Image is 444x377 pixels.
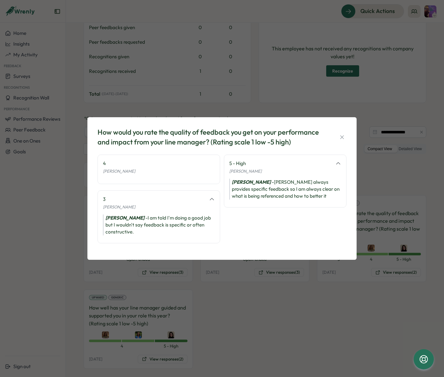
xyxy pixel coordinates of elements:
div: How would you rate the quality of feedback you get on your performance and impact from your line ... [98,127,322,147]
span: [PERSON_NAME] [103,169,135,174]
span: [PERSON_NAME] [103,204,135,209]
i: [PERSON_NAME] [232,179,271,185]
i: [PERSON_NAME] [105,215,144,221]
div: - I am told I'm doing a good job but I wouldn't say feedback is specific or often constructive. [103,214,215,235]
div: - [PERSON_NAME] always provides specific feedback so I am always clear on what is being reference... [229,179,341,200]
span: [PERSON_NAME] [229,169,262,174]
div: 4 [103,160,215,167]
div: 5 - High [229,160,332,167]
div: 3 [103,196,205,203]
